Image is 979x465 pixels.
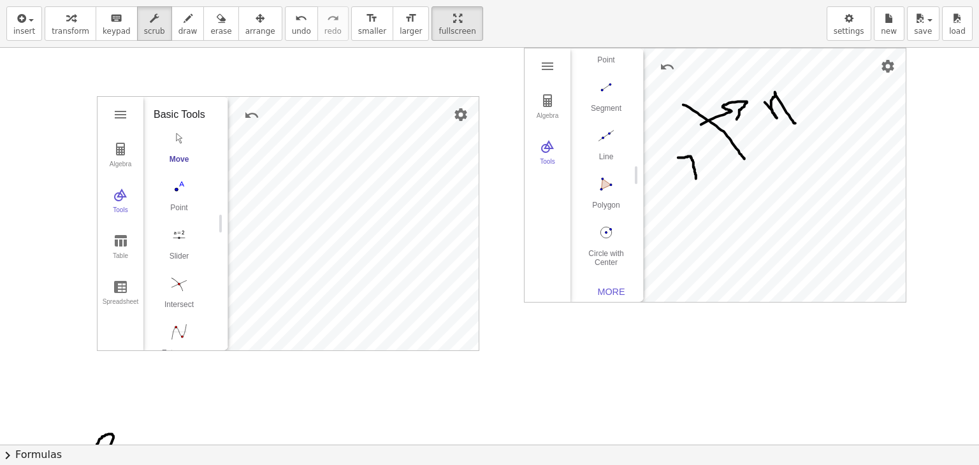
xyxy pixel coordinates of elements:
div: Graphing Calculator [97,96,479,351]
button: fullscreen [431,6,482,41]
img: Main Menu [113,107,128,122]
button: redoredo [317,6,349,41]
button: format_sizelarger [393,6,429,41]
button: new [874,6,904,41]
button: Polygon. Select all vertices, then first vertex again [581,173,632,219]
i: undo [295,11,307,26]
button: save [907,6,939,41]
div: Algebra [527,112,568,130]
div: More [591,287,632,297]
div: Point [154,203,205,221]
span: fullscreen [439,27,475,36]
button: draw [171,6,205,41]
div: Line [581,152,632,170]
button: Point. Select position or line, function, or curve [154,176,205,222]
span: smaller [358,27,386,36]
div: Polygon [581,201,632,218]
button: Circle with Center through Point. Select center point, then point on circle [581,222,632,268]
span: arrange [245,27,275,36]
i: redo [327,11,339,26]
button: load [942,6,973,41]
button: Settings [876,55,899,78]
span: save [914,27,932,36]
button: insert [6,6,42,41]
div: Table [100,252,141,270]
button: transform [45,6,96,41]
div: Segment [581,104,632,122]
i: format_size [405,11,417,26]
div: Move [154,155,205,173]
button: format_sizesmaller [351,6,393,41]
img: Main Menu [540,59,555,74]
button: Move. Drag or select object [154,127,205,173]
button: Line. Select two points or positions [581,125,632,171]
div: Spreadsheet [100,298,141,316]
button: Undo [240,104,263,127]
div: Geometry [524,48,906,303]
button: Segment. Select two points or positions [581,76,632,122]
button: Extremum. Select a function [154,321,205,367]
span: redo [324,27,342,36]
canvas: Graphics View 1 [644,48,906,302]
button: scrub [137,6,172,41]
div: Slider [154,252,205,269]
i: keyboard [110,11,122,26]
button: Settings [449,103,472,126]
div: Tools [527,158,568,176]
div: Intersect [154,300,205,318]
button: arrange [238,6,282,41]
span: undo [292,27,311,36]
button: keyboardkeypad [96,6,138,41]
span: draw [178,27,198,36]
button: undoundo [285,6,318,41]
button: Slider. Select position [154,224,205,270]
div: Circle with Center through Point [581,249,632,267]
div: Extremum [154,348,205,366]
button: erase [203,6,238,41]
button: settings [827,6,871,41]
i: format_size [366,11,378,26]
span: scrub [144,27,165,36]
span: load [949,27,966,36]
span: erase [210,27,231,36]
button: Undo [656,55,679,78]
span: larger [400,27,422,36]
span: new [881,27,897,36]
div: Tools [100,206,141,224]
div: Basic Tools [154,107,208,122]
span: insert [13,27,35,36]
span: settings [834,27,864,36]
button: Intersect. Select intersection or two objects successively [154,273,205,318]
div: Algebra [100,161,141,178]
span: transform [52,27,89,36]
button: Point. Select position or line, function, or curve [581,28,632,74]
canvas: Graphics View 1 [228,97,479,350]
span: keypad [103,27,131,36]
div: Point [581,55,632,73]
